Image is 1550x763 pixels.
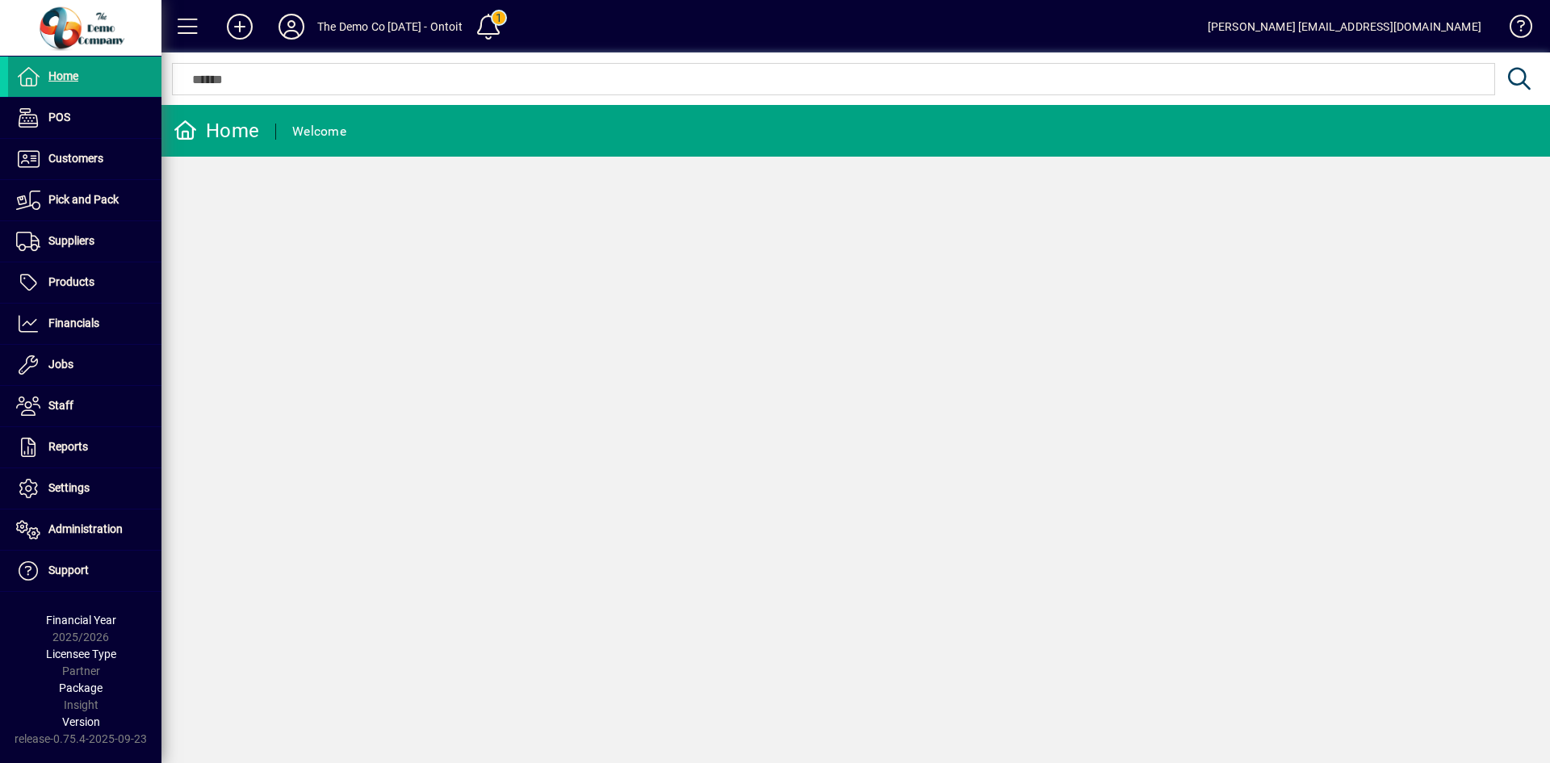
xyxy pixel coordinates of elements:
span: Support [48,564,89,576]
a: Settings [8,468,161,509]
div: Welcome [292,119,346,145]
div: [PERSON_NAME] [EMAIL_ADDRESS][DOMAIN_NAME] [1208,14,1481,40]
button: Profile [266,12,317,41]
span: Pick and Pack [48,193,119,206]
span: Financials [48,317,99,329]
a: Financials [8,304,161,344]
a: POS [8,98,161,138]
button: Add [214,12,266,41]
span: Suppliers [48,234,94,247]
a: Customers [8,139,161,179]
span: Package [59,681,103,694]
span: Settings [48,481,90,494]
span: Customers [48,152,103,165]
a: Jobs [8,345,161,385]
a: Administration [8,509,161,550]
span: Products [48,275,94,288]
a: Support [8,551,161,591]
span: Reports [48,440,88,453]
a: Pick and Pack [8,180,161,220]
a: Products [8,262,161,303]
a: Knowledge Base [1498,3,1530,56]
a: Reports [8,427,161,467]
a: Staff [8,386,161,426]
span: Jobs [48,358,73,371]
span: POS [48,111,70,124]
span: Licensee Type [46,648,116,660]
a: Suppliers [8,221,161,262]
span: Staff [48,399,73,412]
span: Home [48,69,78,82]
div: Home [174,118,259,144]
span: Financial Year [46,614,116,627]
div: The Demo Co [DATE] - Ontoit [317,14,463,40]
span: Version [62,715,100,728]
span: Administration [48,522,123,535]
